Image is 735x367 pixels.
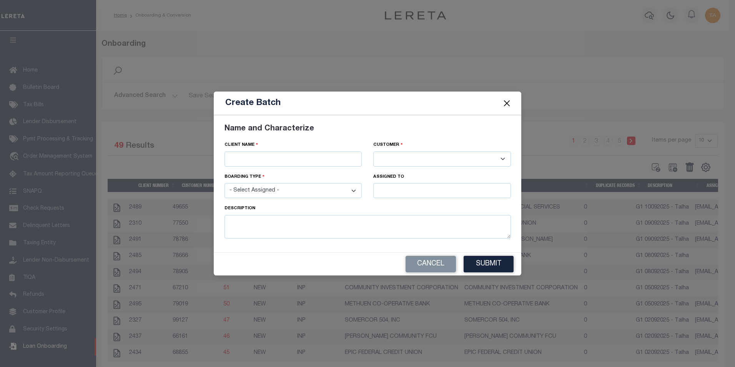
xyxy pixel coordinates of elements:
[373,174,404,180] label: assigned to
[225,98,281,108] h5: Create Batch
[224,141,258,148] label: Client Name
[464,256,514,272] button: Submit
[224,205,255,212] label: Description
[373,141,403,148] label: Customer
[502,98,512,108] button: Close
[224,173,265,180] label: Boarding type
[224,123,511,135] div: Name and Characterize
[406,256,456,272] button: Cancel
